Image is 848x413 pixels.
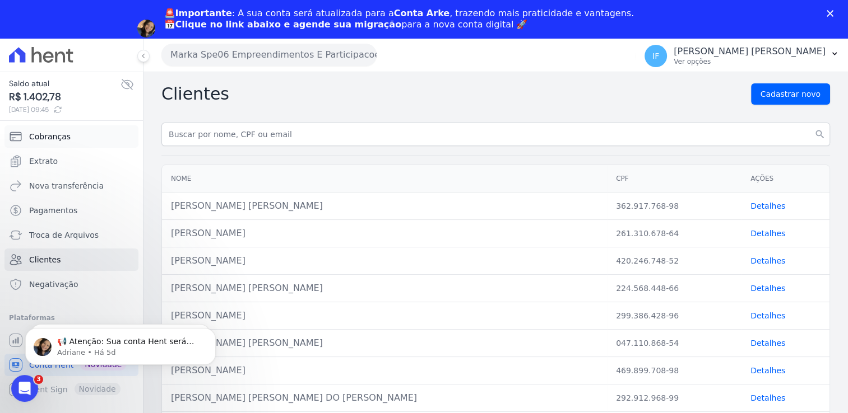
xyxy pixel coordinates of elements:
[29,279,78,290] span: Negativação
[164,8,634,30] div: : A sua conta será atualizada para a , trazendo mais praticidade e vantagens. 📅 para a nova conta...
[9,78,121,90] span: Saldo atual
[171,364,598,377] div: [PERSON_NAME]
[171,254,598,267] div: [PERSON_NAME]
[164,37,257,49] a: Agendar migração
[171,391,598,405] div: [PERSON_NAME] [PERSON_NAME] DO [PERSON_NAME]
[810,123,830,146] button: search
[4,248,138,271] a: Clientes
[742,165,830,193] th: Ações
[750,393,785,402] a: Detalhes
[29,205,77,216] span: Pagamentos
[29,131,71,142] span: Cobranças
[29,229,99,241] span: Troca de Arquivos
[607,165,742,193] th: CPF
[607,193,742,220] td: 362.917.768-98
[137,20,155,37] img: Profile image for Adriane
[4,354,138,376] a: Conta Hent Novidade
[4,125,138,148] a: Cobranças
[4,199,138,222] a: Pagamentos
[814,129,826,140] i: search
[161,123,830,146] input: Buscar por nome, CPF ou email
[636,40,848,72] button: IF [PERSON_NAME] [PERSON_NAME] Ver opções
[4,273,138,295] a: Negativação
[4,175,138,197] a: Nova transferência
[164,8,232,18] b: 🚨Importante
[827,10,838,17] div: Fechar
[607,384,742,412] td: 292.912.968-99
[652,52,659,60] span: IF
[8,304,233,383] iframe: Intercom notifications mensagem
[171,199,598,213] div: [PERSON_NAME] [PERSON_NAME]
[9,125,134,401] nav: Sidebar
[751,83,830,105] a: Cadastrar novo
[171,309,598,322] div: [PERSON_NAME]
[750,311,785,320] a: Detalhes
[4,150,138,172] a: Extrato
[750,284,785,293] a: Detalhes
[607,247,742,275] td: 420.246.748-52
[750,229,785,238] a: Detalhes
[761,88,821,100] span: Cadastrar novo
[607,302,742,330] td: 299.386.428-96
[34,375,43,384] span: 3
[4,224,138,246] a: Troca de Arquivos
[4,329,138,351] a: Recebíveis
[161,84,229,104] h2: Clientes
[11,375,38,402] iframe: Intercom live chat
[750,256,785,265] a: Detalhes
[674,46,826,57] p: [PERSON_NAME] [PERSON_NAME]
[607,220,742,247] td: 261.310.678-64
[607,275,742,302] td: 224.568.448-66
[171,281,598,295] div: [PERSON_NAME] [PERSON_NAME]
[161,44,377,66] button: Marka Spe06 Empreendimentos E Participacoes LTDA
[750,201,785,210] a: Detalhes
[674,57,826,66] p: Ver opções
[9,90,121,105] span: R$ 1.402,78
[394,8,450,18] b: Conta Arke
[171,336,598,350] div: [PERSON_NAME] [PERSON_NAME]
[607,330,742,357] td: 047.110.868-54
[29,254,61,265] span: Clientes
[29,180,104,191] span: Nova transferência
[29,156,58,167] span: Extrato
[607,357,742,384] td: 469.899.708-98
[171,227,598,240] div: [PERSON_NAME]
[9,105,121,115] span: [DATE] 09:45
[750,366,785,375] a: Detalhes
[175,19,402,30] b: Clique no link abaixo e agende sua migração
[750,339,785,348] a: Detalhes
[162,165,607,193] th: Nome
